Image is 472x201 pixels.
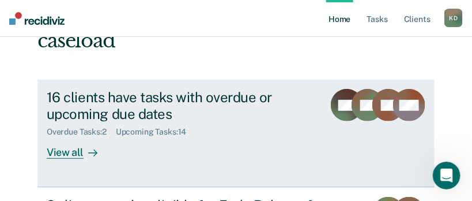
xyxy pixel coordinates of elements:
[47,127,116,137] div: Overdue Tasks : 2
[433,162,460,189] iframe: Intercom live chat
[9,12,65,25] img: Recidiviz
[444,9,463,27] button: KD
[116,127,196,137] div: Upcoming Tasks : 14
[47,89,315,122] div: 16 clients have tasks with overdue or upcoming due dates
[47,137,111,159] div: View all
[444,9,463,27] div: K D
[37,80,435,187] a: 16 clients have tasks with overdue or upcoming due datesOverdue Tasks:2Upcoming Tasks:14View all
